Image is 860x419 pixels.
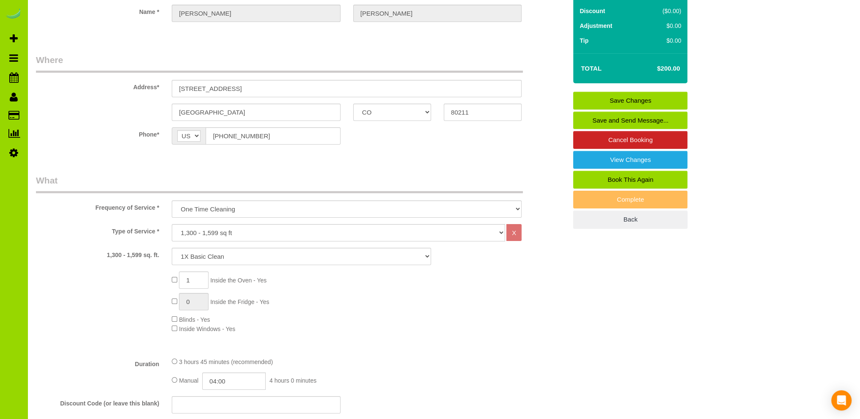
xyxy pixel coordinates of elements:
input: Last Name* [353,5,522,22]
a: Book This Again [573,171,687,189]
span: Blinds - Yes [179,316,210,323]
label: Frequency of Service * [30,200,165,212]
span: Manual [179,377,198,384]
h4: $200.00 [632,65,680,72]
a: Back [573,211,687,228]
input: First Name* [172,5,340,22]
input: Phone* [206,127,340,145]
label: Tip [580,36,588,45]
div: ($0.00) [642,7,681,15]
span: 4 hours 0 minutes [269,377,316,384]
a: View Changes [573,151,687,169]
legend: What [36,174,523,193]
input: City* [172,104,340,121]
a: Save and Send Message... [573,112,687,129]
label: Type of Service * [30,224,165,236]
div: Open Intercom Messenger [831,390,852,411]
label: Duration [30,357,165,368]
label: 1,300 - 1,599 sq. ft. [30,248,165,259]
legend: Where [36,54,523,73]
label: Adjustment [580,22,612,30]
div: $0.00 [642,36,681,45]
label: Phone* [30,127,165,139]
label: Discount Code (or leave this blank) [30,396,165,408]
strong: Total [581,65,602,72]
a: Save Changes [573,92,687,110]
label: Address* [30,80,165,91]
span: Inside Windows - Yes [179,326,235,332]
span: Inside the Oven - Yes [210,277,267,284]
span: Inside the Fridge - Yes [210,299,269,305]
img: Automaid Logo [5,8,22,20]
div: $0.00 [642,22,681,30]
label: Name * [30,5,165,16]
span: 3 hours 45 minutes (recommended) [179,359,273,365]
label: Discount [580,7,605,15]
input: Zip Code* [444,104,522,121]
a: Cancel Booking [573,131,687,149]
